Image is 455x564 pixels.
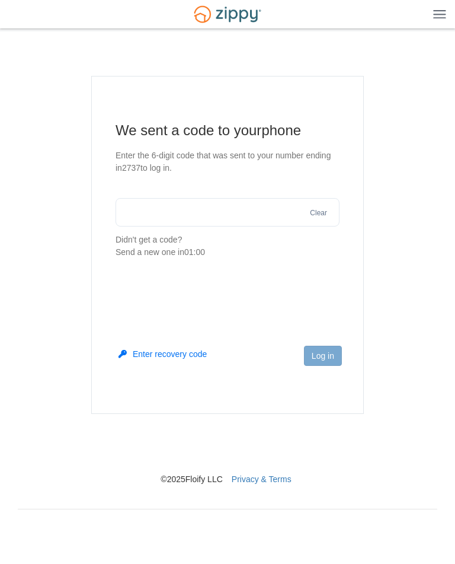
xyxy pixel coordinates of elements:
[232,474,291,484] a: Privacy & Terms
[304,346,342,366] button: Log in
[116,121,339,140] h1: We sent a code to your phone
[18,414,437,485] nav: © 2025 Floify LLC
[116,234,339,259] p: Didn't get a code?
[116,246,339,259] div: Send a new one in 01:00
[306,208,331,219] button: Clear
[118,348,207,360] button: Enter recovery code
[433,9,446,18] img: Mobile Dropdown Menu
[116,149,339,174] p: Enter the 6-digit code that was sent to your number ending in 2737 to log in.
[187,1,268,28] img: Logo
